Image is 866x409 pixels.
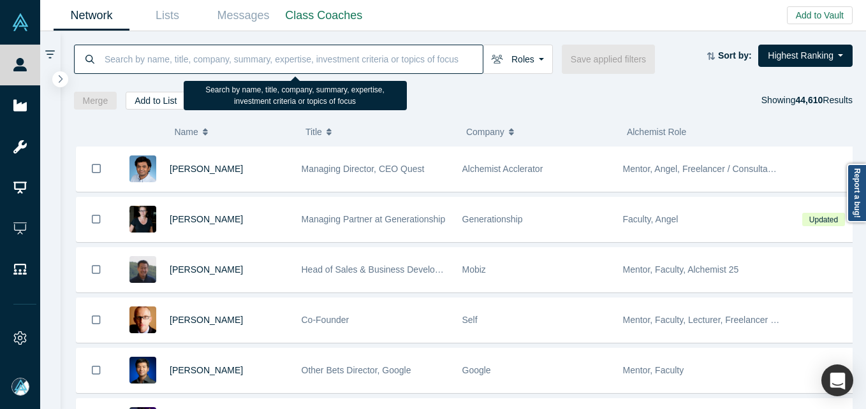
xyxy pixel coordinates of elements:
[302,315,349,325] span: Co-Founder
[787,6,853,24] button: Add to Vault
[305,118,453,145] button: Title
[627,127,686,137] span: Alchemist Role
[170,315,243,325] a: [PERSON_NAME]
[795,95,823,105] strong: 44,610
[129,155,156,182] img: Gnani Palanikumar's Profile Image
[170,164,243,174] a: [PERSON_NAME]
[462,214,523,224] span: Generationship
[483,45,553,74] button: Roles
[11,378,29,396] img: Mia Scott's Account
[129,206,156,233] img: Rachel Chalmers's Profile Image
[129,1,205,31] a: Lists
[847,164,866,222] a: Report a bug!
[623,365,684,375] span: Mentor, Faculty
[129,306,156,333] img: Robert Winder's Profile Image
[302,164,425,174] span: Managing Director, CEO Quest
[462,164,543,174] span: Alchemist Acclerator
[129,357,156,384] img: Steven Kan's Profile Image
[302,365,411,375] span: Other Bets Director, Google
[623,214,679,224] span: Faculty, Angel
[174,118,292,145] button: Name
[462,264,486,275] span: Mobiz
[466,118,504,145] span: Company
[205,1,281,31] a: Messages
[795,95,853,105] span: Results
[126,92,186,110] button: Add to List
[170,264,243,275] a: [PERSON_NAME]
[103,44,483,74] input: Search by name, title, company, summary, expertise, investment criteria or topics of focus
[758,45,853,67] button: Highest Ranking
[718,50,752,61] strong: Sort by:
[54,1,129,31] a: Network
[11,13,29,31] img: Alchemist Vault Logo
[170,365,243,375] a: [PERSON_NAME]
[77,348,116,392] button: Bookmark
[77,147,116,191] button: Bookmark
[74,92,117,110] button: Merge
[302,264,495,275] span: Head of Sales & Business Development (interim)
[170,214,243,224] a: [PERSON_NAME]
[305,118,322,145] span: Title
[802,213,844,226] span: Updated
[623,264,739,275] span: Mentor, Faculty, Alchemist 25
[77,248,116,292] button: Bookmark
[761,92,853,110] div: Showing
[129,256,156,283] img: Michael Chang's Profile Image
[462,365,491,375] span: Google
[174,118,198,145] span: Name
[281,1,367,31] a: Class Coaches
[466,118,613,145] button: Company
[562,45,655,74] button: Save applied filters
[302,214,446,224] span: Managing Partner at Generationship
[462,315,478,325] span: Self
[77,298,116,342] button: Bookmark
[77,197,116,241] button: Bookmark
